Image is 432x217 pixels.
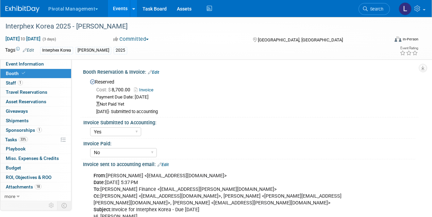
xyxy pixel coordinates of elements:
div: Event Rating [400,47,418,50]
span: 1 [18,80,23,85]
a: Misc. Expenses & Credits [0,154,71,163]
span: Sponsorships [6,127,42,133]
span: [DATE] [DATE] [5,36,41,42]
a: Search [359,3,390,15]
div: [DATE]- Submitted to accounting [96,109,413,115]
span: Tasks [5,137,28,142]
span: Misc. Expenses & Credits [6,156,59,161]
span: Event Information [6,61,44,67]
div: 2025 [114,47,127,54]
a: Edit [157,162,169,167]
div: Event Format [358,35,419,46]
a: Travel Reservations [0,88,71,97]
div: Invoice Paid: [83,139,415,147]
div: Booth Reservation & Invoice: [83,67,418,76]
a: more [0,192,71,201]
span: 1 [37,127,42,132]
span: Cost: $ [96,87,112,92]
b: Date: [94,180,105,185]
a: Attachments18 [0,182,71,192]
a: Sponsorships1 [0,126,71,135]
span: 8,700.00 [96,87,133,92]
span: Asset Reservations [6,99,46,104]
b: To: [94,186,100,192]
a: Event Information [0,59,71,69]
img: Format-Inperson.png [395,36,401,42]
span: Booth [6,71,27,76]
td: Tags [5,47,34,54]
span: [GEOGRAPHIC_DATA], [GEOGRAPHIC_DATA] [258,37,343,42]
b: From: [94,173,106,179]
i: Booth reservation complete [22,71,25,75]
span: 33% [19,137,28,142]
div: Payment Due Date: [DATE] [96,94,413,101]
img: Leslie Pelton [399,2,412,15]
div: [PERSON_NAME] [76,47,111,54]
span: Giveaways [6,108,28,114]
span: Search [368,6,383,12]
span: to [20,36,26,41]
b: Subject: [94,207,112,213]
a: Playbook [0,144,71,153]
a: Shipments [0,116,71,125]
span: more [4,194,15,199]
span: ROI, Objectives & ROO [6,175,51,180]
span: (3 days) [42,37,56,41]
div: Interphex Korea [40,47,73,54]
div: Invoice Submitted to Accounting: [83,117,415,126]
span: Staff [6,80,23,86]
button: Committed [111,36,151,43]
div: Not Paid Yet [96,101,413,108]
a: Edit [23,48,34,53]
div: Invoice sent to accounting email: [83,159,418,168]
a: Giveaways [0,107,71,116]
div: In-Person [402,37,418,42]
a: ROI, Objectives & ROO [0,173,71,182]
td: Personalize Event Tab Strip [46,201,57,210]
span: 18 [35,184,41,189]
a: Edit [148,70,159,75]
a: Asset Reservations [0,97,71,106]
span: Playbook [6,146,26,151]
div: Interphex Korea 2025 - [PERSON_NAME] [3,20,383,33]
a: Tasks33% [0,135,71,144]
a: Booth [0,69,71,78]
a: Invoice [134,87,157,92]
img: ExhibitDay [5,6,39,13]
div: Reserved [88,77,413,115]
span: Shipments [6,118,29,123]
td: Toggle Event Tabs [57,201,71,210]
span: Budget [6,165,21,170]
b: Cc: [94,193,100,199]
a: Staff1 [0,78,71,88]
span: Travel Reservations [6,89,47,95]
a: Budget [0,163,71,173]
span: Attachments [6,184,41,189]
